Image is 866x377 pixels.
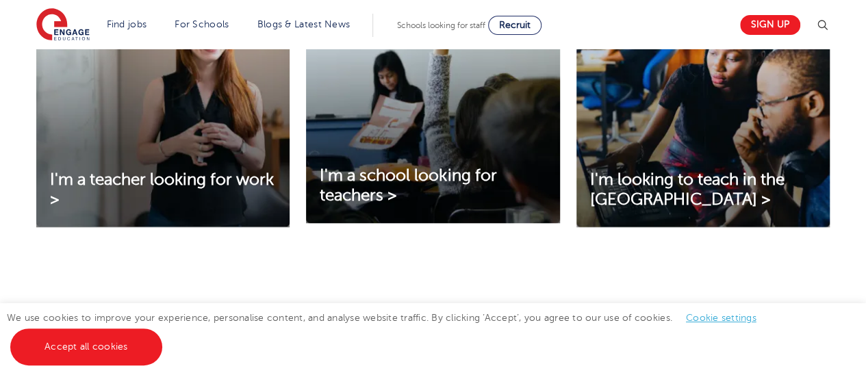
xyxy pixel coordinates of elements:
a: Find jobs [107,19,147,29]
a: Blogs & Latest News [257,19,351,29]
img: Engage Education [36,8,90,42]
a: I'm a teacher looking for work > [36,170,290,210]
span: Schools looking for staff [397,21,485,30]
a: Accept all cookies [10,328,162,365]
a: For Schools [175,19,229,29]
span: I'm looking to teach in the [GEOGRAPHIC_DATA] > [590,170,785,209]
span: Recruit [499,20,531,30]
a: Sign up [740,15,800,35]
span: I'm a school looking for teachers > [320,166,496,205]
span: We use cookies to improve your experience, personalise content, and analyse website traffic. By c... [7,313,770,352]
a: I'm looking to teach in the [GEOGRAPHIC_DATA] > [576,170,830,210]
span: I'm a teacher looking for work > [50,170,274,209]
a: Recruit [488,16,542,35]
a: Cookie settings [686,313,756,323]
a: I'm a school looking for teachers > [306,166,559,206]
